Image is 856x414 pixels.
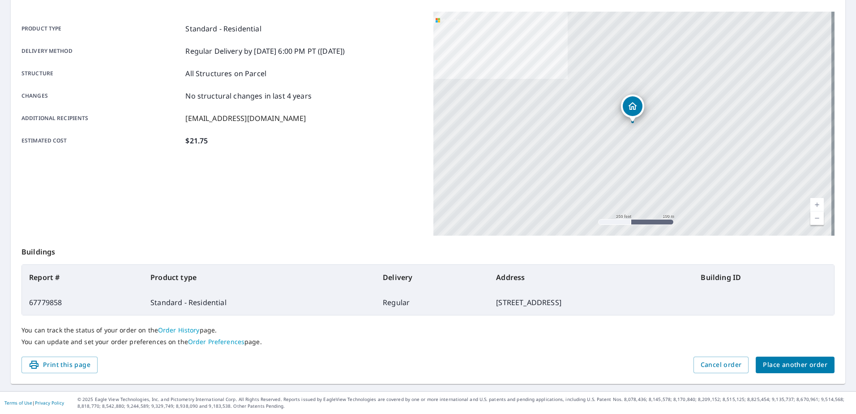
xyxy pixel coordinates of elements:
p: Structure [21,68,182,79]
span: Print this page [29,359,90,371]
p: Additional recipients [21,113,182,124]
p: Regular Delivery by [DATE] 6:00 PM PT ([DATE]) [185,46,345,56]
a: Order Preferences [188,337,244,346]
th: Address [489,265,693,290]
p: No structural changes in last 4 years [185,91,312,101]
p: $21.75 [185,135,208,146]
td: [STREET_ADDRESS] [489,290,693,315]
a: Current Level 17, Zoom In [810,198,824,211]
a: Current Level 17, Zoom Out [810,211,824,225]
button: Place another order [756,357,835,373]
th: Delivery [376,265,489,290]
button: Cancel order [693,357,749,373]
th: Product type [143,265,376,290]
button: Print this page [21,357,98,373]
span: Place another order [763,359,827,371]
td: Regular [376,290,489,315]
td: 67779858 [22,290,143,315]
p: You can track the status of your order on the page. [21,326,835,334]
p: Delivery method [21,46,182,56]
div: Dropped pin, building 1, Residential property, 13514 Montclair Pl Lakewood Ranch, FL 34202 [621,95,644,122]
p: You can update and set your order preferences on the page. [21,338,835,346]
a: Privacy Policy [35,400,64,406]
a: Order History [158,326,200,334]
p: © 2025 Eagle View Technologies, Inc. and Pictometry International Corp. All Rights Reserved. Repo... [77,396,852,410]
p: [EMAIL_ADDRESS][DOMAIN_NAME] [185,113,306,124]
p: Estimated cost [21,135,182,146]
td: Standard - Residential [143,290,376,315]
p: All Structures on Parcel [185,68,266,79]
th: Report # [22,265,143,290]
th: Building ID [693,265,834,290]
a: Terms of Use [4,400,32,406]
p: Standard - Residential [185,23,261,34]
span: Cancel order [701,359,742,371]
p: Changes [21,91,182,101]
p: Buildings [21,236,835,264]
p: | [4,400,64,405]
p: Product type [21,23,182,34]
